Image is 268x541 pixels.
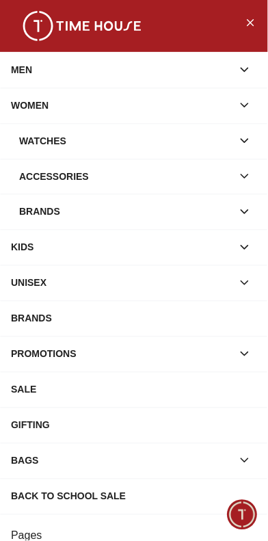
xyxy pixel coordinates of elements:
[11,449,232,473] div: BAGS
[129,368,172,384] span: Services
[147,395,261,420] div: Request a callback
[19,399,131,416] span: Nearest Store Locator
[10,274,268,288] div: [PERSON_NAME]
[14,11,150,41] img: ...
[11,93,232,118] div: WOMEN
[20,300,206,345] span: Hello! I'm your Time House Watches Support Assistant. How can I assist you [DATE]?
[40,368,105,384] span: New Enquiry
[19,164,232,189] div: Accessories
[11,306,257,331] div: BRANDS
[69,14,189,27] div: [PERSON_NAME]
[31,364,113,388] div: New Enquiry
[138,427,261,451] div: Track your Shipment
[7,7,34,34] em: Back
[11,484,257,509] div: Back To School Sale
[19,129,232,153] div: Watches
[38,9,62,32] img: Profile picture of Zoe
[11,413,257,438] div: GIFTING
[11,57,232,82] div: MEN
[10,395,140,420] div: Nearest Store Locator
[11,342,232,367] div: PROMOTIONS
[188,364,261,388] div: Exchanges
[11,271,232,295] div: UNISEX
[11,378,257,402] div: SALE
[178,339,214,348] span: 11:39 AM
[234,7,261,34] em: Minimize
[156,399,252,416] span: Request a callback
[228,501,258,531] div: Chat Widget
[120,364,181,388] div: Services
[239,11,261,33] button: Close Menu
[11,235,232,260] div: KIDS
[197,368,252,384] span: Exchanges
[19,200,232,224] div: Brands
[147,431,252,447] span: Track your Shipment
